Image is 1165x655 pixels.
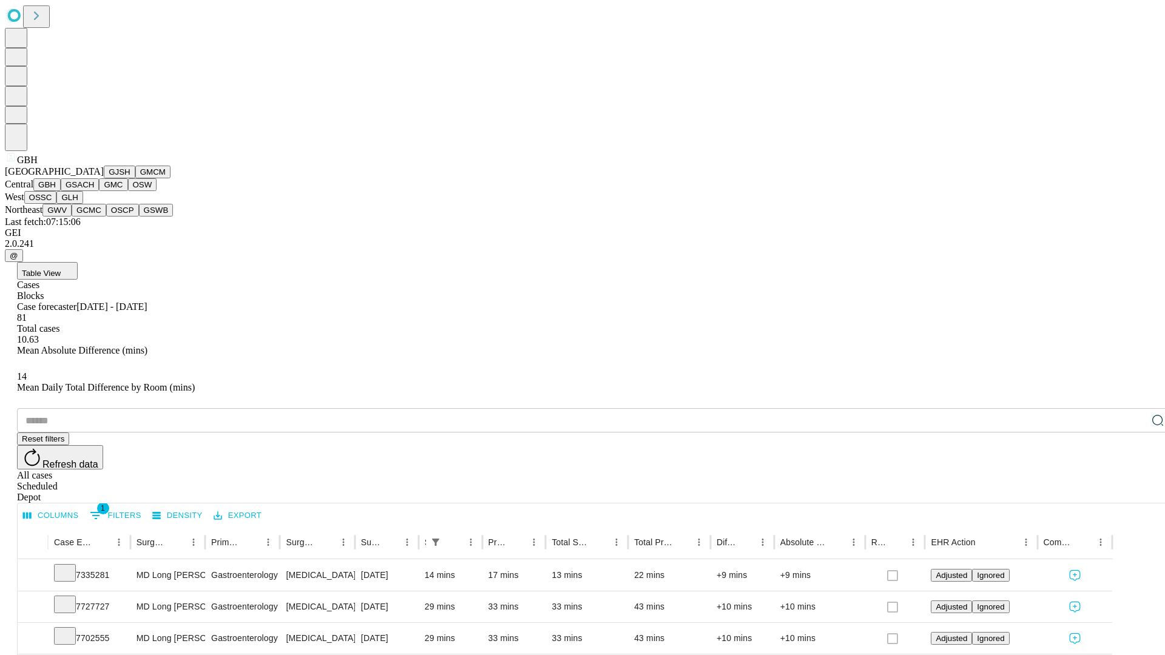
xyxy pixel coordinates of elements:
[717,623,768,654] div: +10 mins
[24,628,42,650] button: Expand
[361,537,380,547] div: Surgery Date
[24,191,57,204] button: OSSC
[361,591,413,622] div: [DATE]
[1044,537,1074,547] div: Comments
[137,591,199,622] div: MD Long [PERSON_NAME]
[128,178,157,191] button: OSW
[972,569,1009,582] button: Ignored
[845,534,862,551] button: Menu
[591,534,608,551] button: Sort
[931,600,972,613] button: Adjusted
[5,204,42,215] span: Northeast
[780,560,859,591] div: +9 mins
[488,591,540,622] div: 33 mins
[243,534,260,551] button: Sort
[425,591,476,622] div: 29 mins
[754,534,771,551] button: Menu
[211,560,274,591] div: Gastroenterology
[24,565,42,586] button: Expand
[211,623,274,654] div: Gastroenterology
[76,301,147,312] span: [DATE] - [DATE]
[780,591,859,622] div: +10 mins
[462,534,479,551] button: Menu
[211,591,274,622] div: Gastroenterology
[168,534,185,551] button: Sort
[634,591,704,622] div: 43 mins
[977,571,1004,580] span: Ignored
[87,506,144,525] button: Show filters
[286,537,316,547] div: Surgery Name
[97,502,109,514] span: 1
[137,537,167,547] div: Surgeon Name
[24,597,42,618] button: Expand
[691,534,707,551] button: Menu
[871,537,887,547] div: Resolved in EHR
[427,534,444,551] button: Show filters
[22,269,61,278] span: Table View
[137,623,199,654] div: MD Long [PERSON_NAME]
[42,459,98,469] span: Refresh data
[399,534,416,551] button: Menu
[5,217,81,227] span: Last fetch: 07:15:06
[17,382,195,392] span: Mean Daily Total Difference by Room (mins)
[1075,534,1092,551] button: Sort
[99,178,127,191] button: GMC
[93,534,110,551] button: Sort
[5,166,104,176] span: [GEOGRAPHIC_DATA]
[488,623,540,654] div: 33 mins
[634,560,704,591] div: 22 mins
[552,560,622,591] div: 13 mins
[110,534,127,551] button: Menu
[780,623,859,654] div: +10 mins
[905,534,922,551] button: Menu
[936,602,967,611] span: Adjusted
[634,623,704,654] div: 43 mins
[427,534,444,551] div: 1 active filter
[977,534,994,551] button: Sort
[828,534,845,551] button: Sort
[61,178,99,191] button: GSACH
[135,166,171,178] button: GMCM
[780,537,827,547] div: Absolute Difference
[17,312,27,323] span: 81
[286,623,348,654] div: [MEDICAL_DATA] FLEXIBLE PROXIMAL DIAGNOSTIC
[54,537,92,547] div: Case Epic Id
[318,534,335,551] button: Sort
[10,251,18,260] span: @
[185,534,202,551] button: Menu
[488,560,540,591] div: 17 mins
[972,632,1009,645] button: Ignored
[149,506,206,525] button: Density
[17,371,27,381] span: 14
[888,534,905,551] button: Sort
[33,178,61,191] button: GBH
[931,632,972,645] button: Adjusted
[382,534,399,551] button: Sort
[717,560,768,591] div: +9 mins
[425,623,476,654] div: 29 mins
[972,600,1009,613] button: Ignored
[445,534,462,551] button: Sort
[17,445,103,469] button: Refresh data
[552,623,622,654] div: 33 mins
[211,506,265,525] button: Export
[17,323,59,334] span: Total cases
[104,166,135,178] button: GJSH
[425,560,476,591] div: 14 mins
[5,227,1160,238] div: GEI
[717,537,736,547] div: Difference
[17,301,76,312] span: Case forecaster
[17,334,39,344] span: 10.63
[17,345,147,355] span: Mean Absolute Difference (mins)
[737,534,754,551] button: Sort
[674,534,691,551] button: Sort
[106,204,139,217] button: OSCP
[72,204,106,217] button: GCMC
[286,560,348,591] div: [MEDICAL_DATA] FLEXIBLE DIAGNOSTIC
[552,537,590,547] div: Total Scheduled Duration
[936,634,967,643] span: Adjusted
[54,623,124,654] div: 7702555
[977,634,1004,643] span: Ignored
[42,204,72,217] button: GWV
[977,602,1004,611] span: Ignored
